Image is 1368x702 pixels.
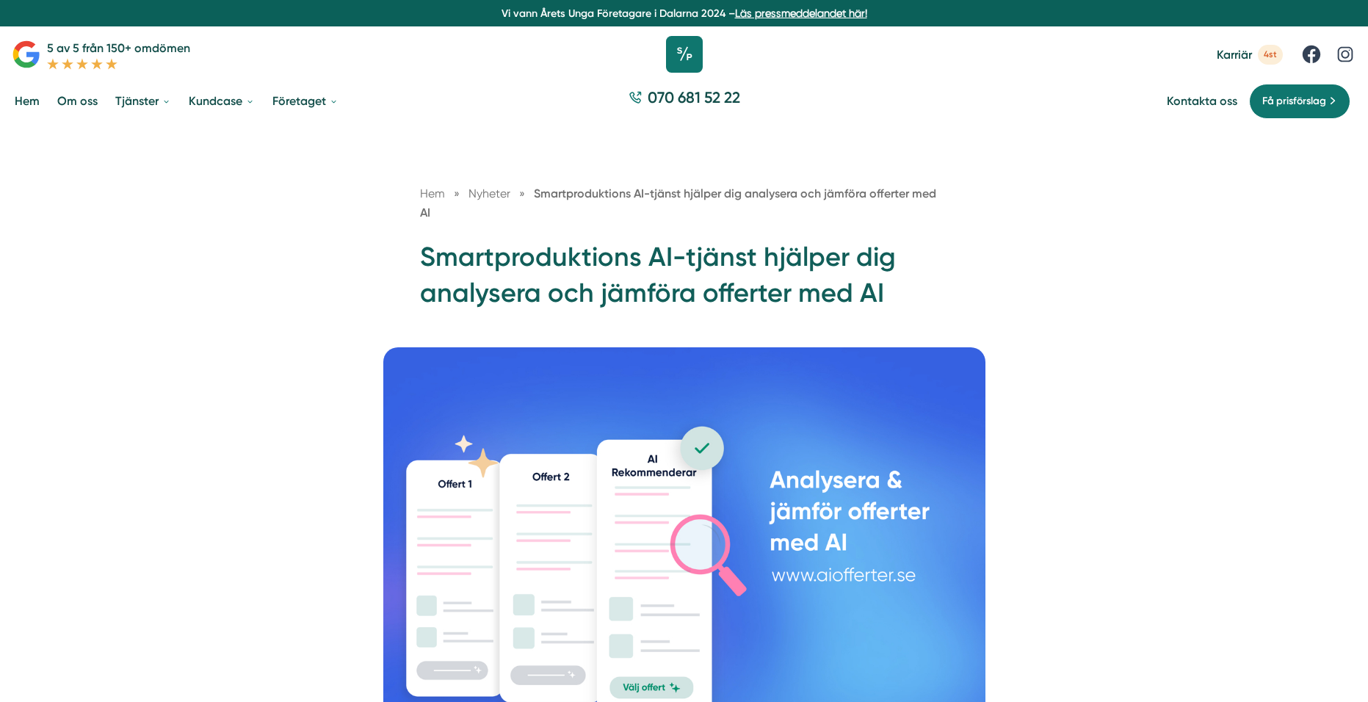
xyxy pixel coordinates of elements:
a: Kundcase [186,82,258,120]
a: Hem [12,82,43,120]
a: Hem [420,187,445,200]
span: 4st [1258,45,1283,65]
a: Kontakta oss [1167,94,1237,108]
a: Läs pressmeddelandet här! [735,7,867,19]
a: Tjänster [112,82,174,120]
nav: Breadcrumb [420,184,949,222]
p: Vi vann Årets Unga Företagare i Dalarna 2024 – [6,6,1362,21]
a: Om oss [54,82,101,120]
span: Nyheter [468,187,510,200]
span: » [454,184,460,203]
a: Få prisförslag [1249,84,1350,119]
span: » [519,184,525,203]
p: 5 av 5 från 150+ omdömen [47,39,190,57]
a: Smartproduktions AI-tjänst hjälper dig analysera och jämföra offerter med AI [420,187,936,219]
a: Företaget [269,82,341,120]
span: Karriär [1217,48,1252,62]
span: Få prisförslag [1262,93,1326,109]
a: Karriär 4st [1217,45,1283,65]
a: 070 681 52 22 [623,87,746,115]
span: 070 681 52 22 [648,87,740,108]
h1: Smartproduktions AI-tjänst hjälper dig analysera och jämföra offerter med AI [420,239,949,322]
a: Nyheter [468,187,513,200]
